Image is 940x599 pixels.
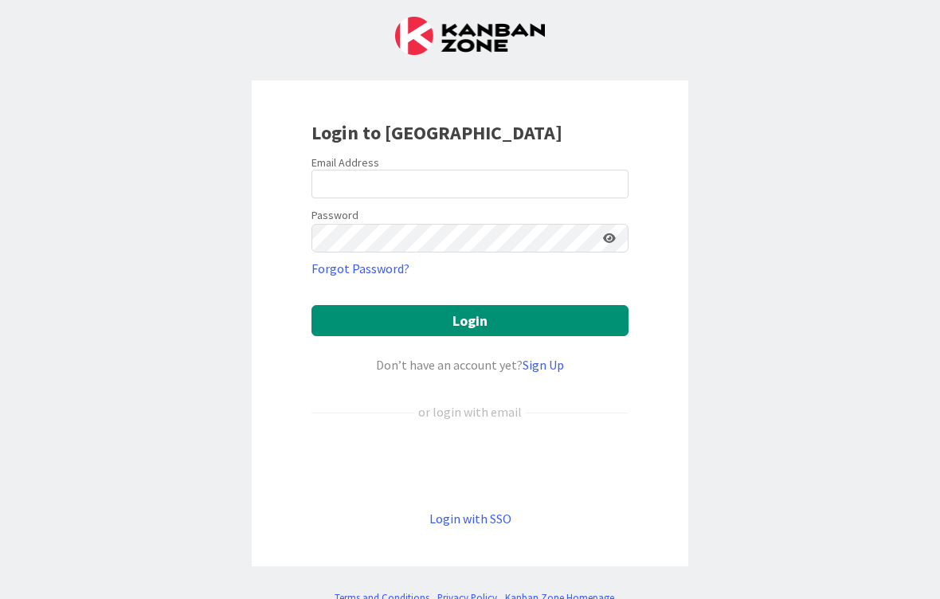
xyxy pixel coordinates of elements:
[311,448,629,483] div: Sign in with Google. Opens in new tab
[311,120,562,145] b: Login to [GEOGRAPHIC_DATA]
[523,357,564,373] a: Sign Up
[311,155,379,170] label: Email Address
[395,17,545,55] img: Kanban Zone
[311,259,409,278] a: Forgot Password?
[311,207,358,224] label: Password
[429,511,511,527] a: Login with SSO
[311,355,629,374] div: Don’t have an account yet?
[304,448,636,483] iframe: Sign in with Google Button
[311,305,629,336] button: Login
[414,402,526,421] div: or login with email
